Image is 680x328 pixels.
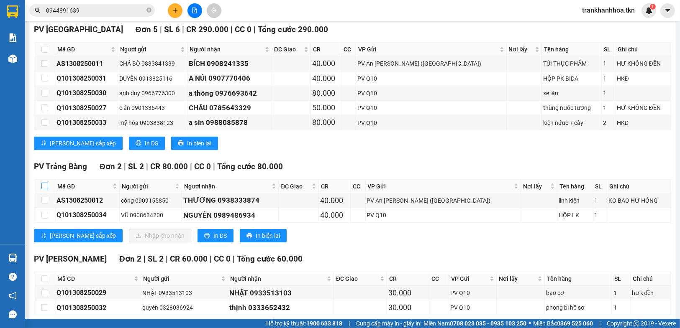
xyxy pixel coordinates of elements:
span: Mã GD [57,182,111,191]
div: 1 [613,303,629,312]
th: CC [341,43,356,56]
div: Q101308250034 [56,210,118,220]
td: PV Q10 [449,286,497,300]
span: | [349,319,350,328]
th: Ghi chú [616,43,671,56]
span: ⚪️ [529,322,531,325]
div: Q101308250031 [56,73,116,84]
img: warehouse-icon [8,54,17,63]
div: 1 [603,74,614,83]
div: Q101308250027 [56,103,116,113]
span: Tổng cước 290.000 [258,25,328,34]
button: downloadNhập kho nhận [129,229,191,242]
div: 40.000 [312,58,340,69]
img: solution-icon [8,33,17,42]
td: AS1308250011 [55,56,118,71]
div: công 0909155850 [121,196,180,205]
span: sort-ascending [41,140,46,147]
span: Cung cấp máy in - giấy in: [356,319,421,328]
span: Hỗ trợ kỹ thuật: [266,319,342,328]
div: PV Q10 [357,74,505,83]
span: printer [178,140,184,147]
div: Q101308250033 [56,117,116,128]
span: CC 0 [235,25,251,34]
td: PV Q10 [356,115,507,130]
div: thùng nước tương [543,103,600,112]
span: PV Trảng Bàng [34,162,87,171]
div: Q101308250029 [56,287,139,298]
button: printerIn biên lai [171,137,218,150]
span: 1 [651,4,654,10]
span: | [160,25,162,34]
span: PV [GEOGRAPHIC_DATA] [34,25,123,34]
span: Nơi lấy [509,45,533,54]
td: AS1308250012 [55,193,120,208]
div: HƯ KHÔNG ĐỀN [617,59,670,68]
div: thịnh 0333652432 [229,302,332,313]
span: Đơn 5 [136,25,158,34]
span: Người nhận [230,274,325,283]
td: Q101308250030 [55,86,118,101]
td: Q101308250032 [55,300,141,315]
span: close-circle [146,7,151,15]
button: printerIn DS [198,229,234,242]
div: HKD [617,118,670,127]
th: Tên hàng [545,272,612,286]
span: | [166,254,168,264]
span: In biên lai [187,139,211,148]
span: CR 80.000 [150,162,188,171]
div: VŨ 0908634200 [121,211,180,220]
th: Ghi chú [607,180,671,193]
div: Q101308250030 [56,88,116,98]
span: ĐC Giao [336,274,378,283]
div: 80.000 [312,87,340,99]
div: 1 [595,196,606,205]
span: SL 2 [128,162,144,171]
div: THƯƠNG 0938333874 [183,195,277,206]
span: In biên lai [256,231,280,240]
li: [STREET_ADDRESS][PERSON_NAME][PERSON_NAME]. [GEOGRAPHIC_DATA], [PERSON_NAME][GEOGRAPHIC_DATA][PER... [78,20,350,41]
div: linh kiện [559,196,592,205]
div: HỘP LK [559,211,592,220]
div: 50.000 [312,102,340,114]
td: PV An Sương (Hàng Hóa) [356,56,507,71]
span: Người gửi [120,45,179,54]
td: PV Q10 [356,86,507,101]
td: Q101308250031 [55,71,118,86]
span: | [233,254,235,264]
th: SL [593,180,607,193]
strong: 0708 023 035 - 0935 103 250 [450,320,526,327]
div: phong bì hồ sơ [546,303,611,312]
div: 30.000 [388,302,428,313]
div: 30.000 [388,287,428,299]
div: a thông 0976693642 [189,88,270,99]
div: CHÂU 0785643329 [189,102,270,114]
div: PV Q10 [450,303,495,312]
span: sort-ascending [41,233,46,239]
th: CC [351,180,366,193]
span: CC 0 [214,254,231,264]
div: NHẬT 0933513103 [229,287,332,299]
th: SL [612,272,631,286]
div: 80.000 [312,117,340,128]
div: 1 [603,103,614,112]
button: file-add [187,3,202,18]
span: VP Gửi [358,45,498,54]
div: xe lăn [543,89,600,98]
button: caret-down [660,3,675,18]
div: PV Q10 [357,89,505,98]
td: PV Q10 [449,300,497,315]
td: PV Q10 [366,208,521,223]
span: printer [246,233,252,239]
li: Hotline: 1900 8153 [78,41,350,52]
th: CR [311,43,342,56]
span: Đơn 2 [119,254,141,264]
td: PV Q10 [356,101,507,115]
span: Đơn 2 [100,162,122,171]
span: | [254,25,256,34]
span: Người gửi [122,182,173,191]
div: 2 [603,118,614,127]
th: SL [602,43,616,56]
span: | [599,319,600,328]
span: | [124,162,126,171]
